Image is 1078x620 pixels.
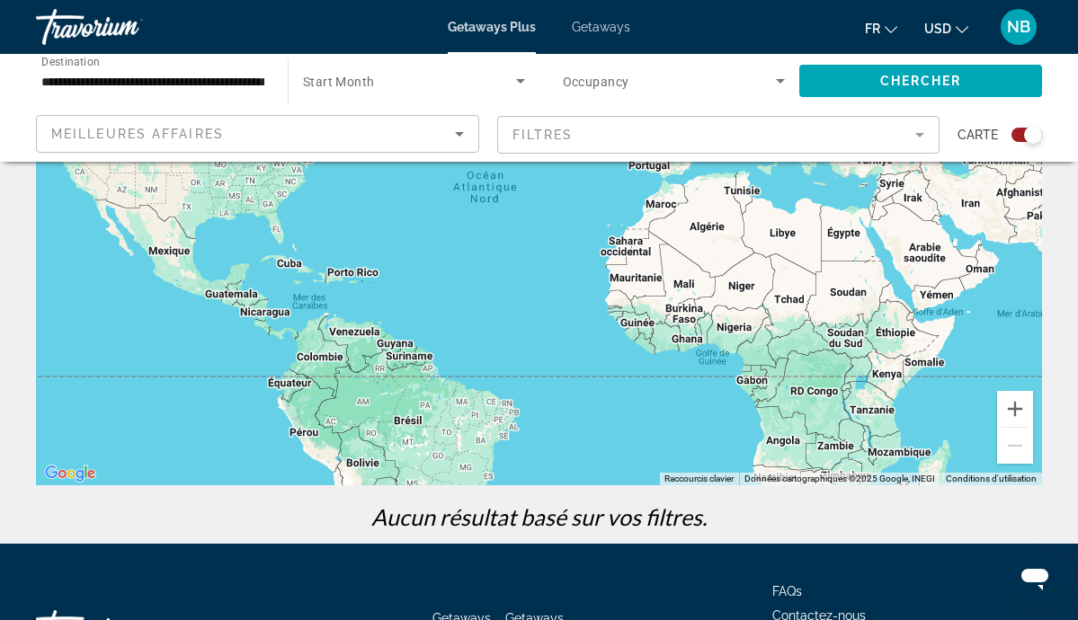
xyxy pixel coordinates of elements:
[744,474,935,483] span: Données cartographiques ©2025 Google, INEGI
[958,122,998,147] span: Carte
[40,462,100,485] img: Google
[51,123,464,145] mat-select: Sort by
[799,65,1042,97] button: Chercher
[51,127,224,141] span: Meilleures affaires
[997,391,1033,427] button: Zoom avant
[563,75,629,89] span: Occupancy
[448,20,536,34] a: Getaways Plus
[497,115,940,155] button: Filter
[995,8,1042,46] button: User Menu
[40,462,100,485] a: Ouvrir cette zone dans Google Maps (dans une nouvelle fenêtre)
[946,474,1037,483] a: Conditions d'utilisation (s'ouvre dans un nouvel onglet)
[572,20,630,34] a: Getaways
[664,473,734,485] button: Raccourcis clavier
[41,55,100,67] span: Destination
[924,15,968,41] button: Change currency
[924,22,951,36] span: USD
[36,4,216,50] a: Travorium
[772,584,802,598] a: FAQs
[27,503,1051,530] p: Aucun résultat basé sur vos filtres.
[997,428,1033,464] button: Zoom arrière
[1006,548,1064,606] iframe: Bouton de lancement de la fenêtre de messagerie
[1007,18,1030,36] span: NB
[303,75,375,89] span: Start Month
[865,15,897,41] button: Change language
[880,74,962,88] span: Chercher
[865,22,880,36] span: fr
